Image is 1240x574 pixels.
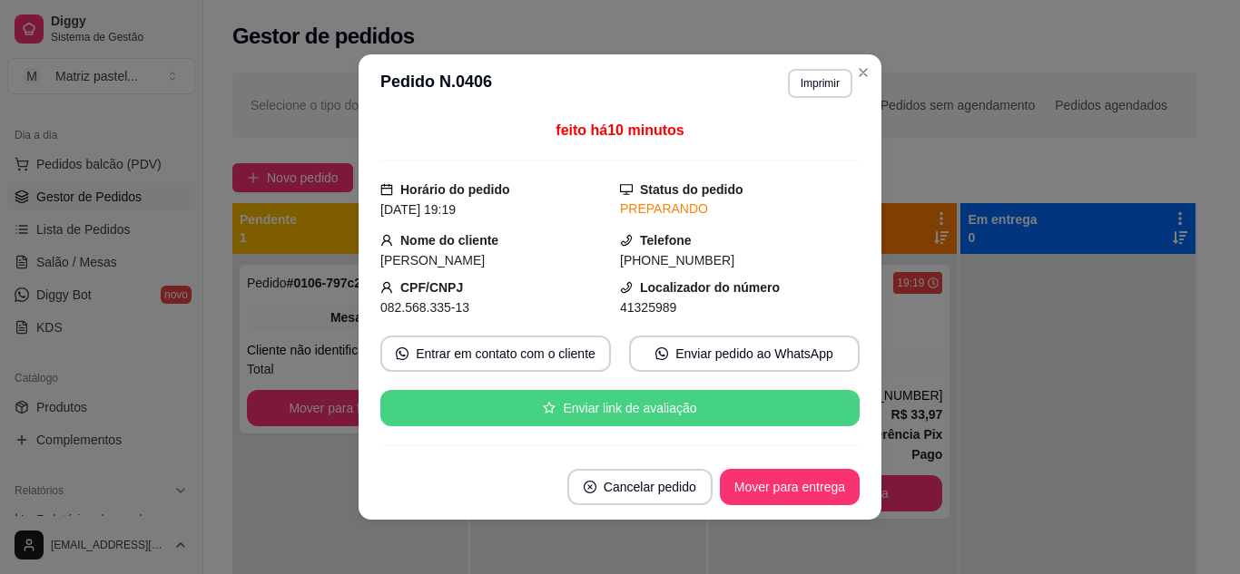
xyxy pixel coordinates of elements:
span: star [543,402,556,414]
h3: Pedido N. 0406 [380,69,492,98]
strong: Horário do pedido [400,182,510,197]
span: user [380,281,393,294]
span: [PHONE_NUMBER] [620,253,734,268]
span: desktop [620,183,633,196]
span: user [380,234,393,247]
strong: Telefone [640,233,692,248]
span: whats-app [655,347,668,360]
span: close-circle [584,481,596,493]
span: whats-app [396,347,408,360]
span: [PERSON_NAME] [380,253,485,268]
div: PREPARANDO [620,199,860,219]
span: phone [620,234,633,247]
button: Mover para entrega [720,469,860,505]
button: whats-appEntrar em contato com o cliente [380,336,611,372]
strong: Nome do cliente [400,233,498,248]
button: whats-appEnviar pedido ao WhatsApp [629,336,860,372]
button: close-circleCancelar pedido [567,469,713,505]
strong: Status do pedido [640,182,743,197]
span: [DATE] 19:19 [380,202,456,217]
span: calendar [380,183,393,196]
span: 41325989 [620,300,676,315]
strong: CPF/CNPJ [400,280,463,295]
button: starEnviar link de avaliação [380,390,860,426]
span: 082.568.335-13 [380,300,469,315]
span: feito há 10 minutos [556,122,684,138]
button: Close [849,58,878,87]
span: phone [620,281,633,294]
strong: Localizador do número [640,280,780,295]
button: Imprimir [788,69,852,98]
